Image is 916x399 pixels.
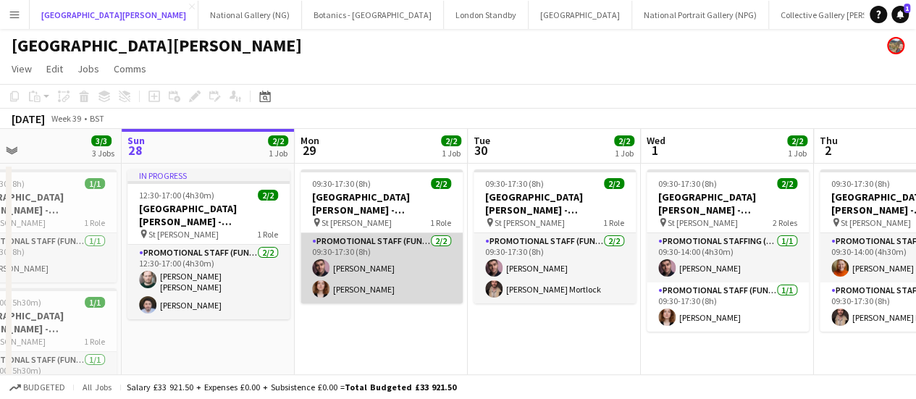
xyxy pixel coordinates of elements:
[127,134,145,147] span: Sun
[92,148,114,159] div: 3 Jobs
[647,282,809,332] app-card-role: Promotional Staff (Fundraiser)1/109:30-17:30 (8h)[PERSON_NAME]
[820,134,838,147] span: Thu
[442,148,461,159] div: 1 Job
[12,112,45,126] div: [DATE]
[198,1,302,29] button: National Gallery (NG)
[345,382,456,392] span: Total Budgeted £33 921.50
[777,178,797,189] span: 2/2
[474,190,636,217] h3: [GEOGRAPHIC_DATA][PERSON_NAME] - Fundraising
[668,217,738,228] span: St [PERSON_NAME]
[23,382,65,392] span: Budgeted
[485,178,544,189] span: 09:30-17:30 (8h)
[77,62,99,75] span: Jobs
[891,6,909,23] a: 1
[91,135,112,146] span: 3/3
[603,217,624,228] span: 1 Role
[474,169,636,303] app-job-card: 09:30-17:30 (8h)2/2[GEOGRAPHIC_DATA][PERSON_NAME] - Fundraising St [PERSON_NAME]1 RolePromotional...
[257,229,278,240] span: 1 Role
[268,135,288,146] span: 2/2
[114,62,146,75] span: Comms
[12,62,32,75] span: View
[41,59,69,78] a: Edit
[90,113,104,124] div: BST
[30,1,198,29] button: [GEOGRAPHIC_DATA][PERSON_NAME]
[474,134,490,147] span: Tue
[258,190,278,201] span: 2/2
[127,202,290,228] h3: [GEOGRAPHIC_DATA][PERSON_NAME] - Fundraising
[127,382,456,392] div: Salary £33 921.50 + Expenses £0.00 + Subsistence £0.00 =
[841,217,911,228] span: St [PERSON_NAME]
[614,135,634,146] span: 2/2
[72,59,105,78] a: Jobs
[127,245,290,319] app-card-role: Promotional Staff (Fundraiser)2/212:30-17:00 (4h30m)[PERSON_NAME] [PERSON_NAME][PERSON_NAME]
[6,59,38,78] a: View
[887,37,904,54] app-user-avatar: Alyce Paton
[773,217,797,228] span: 2 Roles
[647,169,809,332] app-job-card: 09:30-17:30 (8h)2/2[GEOGRAPHIC_DATA][PERSON_NAME] - Fundraising St [PERSON_NAME]2 RolesPromotiona...
[818,142,838,159] span: 2
[788,148,807,159] div: 1 Job
[647,190,809,217] h3: [GEOGRAPHIC_DATA][PERSON_NAME] - Fundraising
[658,178,717,189] span: 09:30-17:30 (8h)
[46,62,63,75] span: Edit
[312,178,371,189] span: 09:30-17:30 (8h)
[441,135,461,146] span: 2/2
[430,217,451,228] span: 1 Role
[301,190,463,217] h3: [GEOGRAPHIC_DATA][PERSON_NAME] - Fundraising
[148,229,219,240] span: St [PERSON_NAME]
[139,190,214,201] span: 12:30-17:00 (4h30m)
[444,1,529,29] button: London Standby
[787,135,807,146] span: 2/2
[84,217,105,228] span: 1 Role
[125,142,145,159] span: 28
[85,297,105,308] span: 1/1
[127,169,290,181] div: In progress
[322,217,392,228] span: St [PERSON_NAME]
[644,142,665,159] span: 1
[431,178,451,189] span: 2/2
[298,142,319,159] span: 29
[632,1,769,29] button: National Portrait Gallery (NPG)
[301,233,463,303] app-card-role: Promotional Staff (Fundraiser)2/209:30-17:30 (8h)[PERSON_NAME][PERSON_NAME]
[12,35,302,56] h1: [GEOGRAPHIC_DATA][PERSON_NAME]
[108,59,152,78] a: Comms
[474,233,636,303] app-card-role: Promotional Staff (Fundraiser)2/209:30-17:30 (8h)[PERSON_NAME][PERSON_NAME] Mortlock
[471,142,490,159] span: 30
[615,148,634,159] div: 1 Job
[7,379,67,395] button: Budgeted
[647,233,809,282] app-card-role: Promotional Staffing (Promotional Staff)1/109:30-14:00 (4h30m)[PERSON_NAME]
[301,134,319,147] span: Mon
[48,113,84,124] span: Week 39
[302,1,444,29] button: Botanics - [GEOGRAPHIC_DATA]
[84,336,105,347] span: 1 Role
[604,178,624,189] span: 2/2
[647,134,665,147] span: Wed
[301,169,463,303] app-job-card: 09:30-17:30 (8h)2/2[GEOGRAPHIC_DATA][PERSON_NAME] - Fundraising St [PERSON_NAME]1 RolePromotional...
[495,217,565,228] span: St [PERSON_NAME]
[831,178,890,189] span: 09:30-17:30 (8h)
[85,178,105,189] span: 1/1
[269,148,287,159] div: 1 Job
[529,1,632,29] button: [GEOGRAPHIC_DATA]
[127,169,290,319] app-job-card: In progress12:30-17:00 (4h30m)2/2[GEOGRAPHIC_DATA][PERSON_NAME] - Fundraising St [PERSON_NAME]1 R...
[904,4,910,13] span: 1
[80,382,114,392] span: All jobs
